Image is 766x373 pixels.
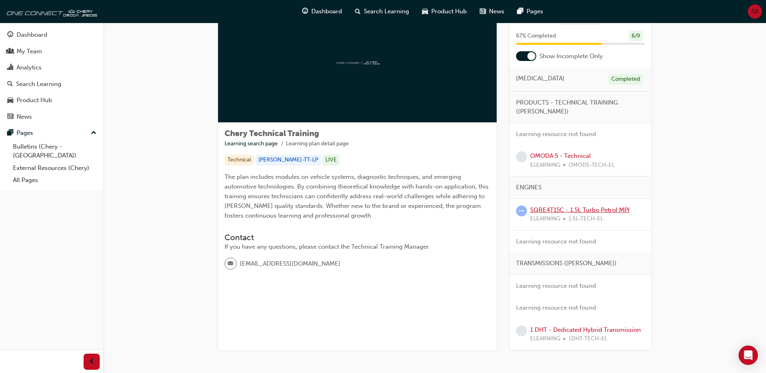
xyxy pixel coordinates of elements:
[530,152,591,159] a: OMODA 5 - Technical
[516,304,596,311] span: Learning resource not found
[516,74,565,83] span: [MEDICAL_DATA]
[473,3,511,20] a: news-iconNews
[516,130,596,138] span: Learning resource not found
[516,205,527,216] span: learningRecordVerb_ATTEMPT-icon
[323,155,340,166] div: LIVE
[17,63,42,72] div: Analytics
[10,174,100,186] a: All Pages
[609,74,643,85] div: Completed
[355,6,361,17] span: search-icon
[7,113,13,121] span: news-icon
[256,155,321,166] div: [PERSON_NAME]-TT-LP
[225,173,490,219] span: The plan includes modules on vehicle systems, diagnostic techniques, and emerging automotive tech...
[3,27,100,42] a: Dashboard
[7,130,13,137] span: pages-icon
[3,109,100,124] a: News
[516,151,527,162] span: learningRecordVerb_NONE-icon
[3,44,100,59] a: My Team
[530,326,641,333] a: 1 DHT - Dedicated Hybrid Transmission
[3,77,100,92] a: Search Learning
[296,3,348,20] a: guage-iconDashboard
[348,3,416,20] a: search-iconSearch Learning
[516,282,596,289] span: Learning resource not found
[629,31,643,42] div: 6 / 9
[225,242,490,251] div: If you have any questions, please contact the Technical Training Manager.
[416,3,473,20] a: car-iconProduct Hub
[7,81,13,88] span: search-icon
[10,140,100,162] a: Bulletins (Chery - [GEOGRAPHIC_DATA])
[17,112,32,122] div: News
[489,7,504,16] span: News
[530,161,560,170] span: ELEARNING
[3,93,100,108] a: Product Hub
[527,7,543,16] span: Pages
[511,3,550,20] a: pages-iconPages
[480,6,486,17] span: news-icon
[530,206,630,214] a: SQRE4T15C - 1.5L Turbo Petrol MPI
[228,259,233,269] span: email-icon
[7,48,13,55] span: people-icon
[569,161,615,170] span: OMOD5-TECH-EL
[569,214,603,224] span: 1.5L-TECH-EL
[517,6,523,17] span: pages-icon
[3,26,100,126] button: DashboardMy TeamAnalyticsSearch LearningProduct HubNews
[302,6,308,17] span: guage-icon
[17,30,47,40] div: Dashboard
[516,31,556,41] span: 67 % Completed
[422,6,428,17] span: car-icon
[4,3,97,19] img: oneconnect
[516,183,541,192] span: ENGINES
[3,126,100,140] button: Pages
[16,80,61,89] div: Search Learning
[286,139,349,149] li: Learning plan detail page
[539,52,603,61] span: Show Incomplete Only
[7,31,13,39] span: guage-icon
[240,259,340,268] span: [EMAIL_ADDRESS][DOMAIN_NAME]
[89,357,95,367] span: prev-icon
[17,128,33,138] div: Pages
[7,64,13,71] span: chart-icon
[3,60,100,75] a: Analytics
[7,97,13,104] span: car-icon
[335,58,380,66] img: oneconnect
[17,47,42,56] div: My Team
[225,233,490,242] h3: Contact
[530,214,560,224] span: ELEARNING
[569,334,607,344] span: 1DHT-TECH-EL
[364,7,409,16] span: Search Learning
[516,238,596,245] span: Learning resource not found
[91,128,97,138] span: up-icon
[516,259,617,268] span: TRANSMISSIONS ([PERSON_NAME])
[516,98,638,116] span: PRODUCTS - TECHNICAL TRAINING ([PERSON_NAME])
[17,96,52,105] div: Product Hub
[311,7,342,16] span: Dashboard
[431,7,467,16] span: Product Hub
[739,346,758,365] div: Open Intercom Messenger
[751,7,758,16] span: SA
[10,162,100,174] a: External Resources (Chery)
[530,334,560,344] span: ELEARNING
[225,140,278,147] a: Learning search page
[225,155,254,166] div: Technical
[748,4,762,19] button: SA
[516,325,527,336] span: learningRecordVerb_NONE-icon
[225,129,319,138] span: Chery Technical Training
